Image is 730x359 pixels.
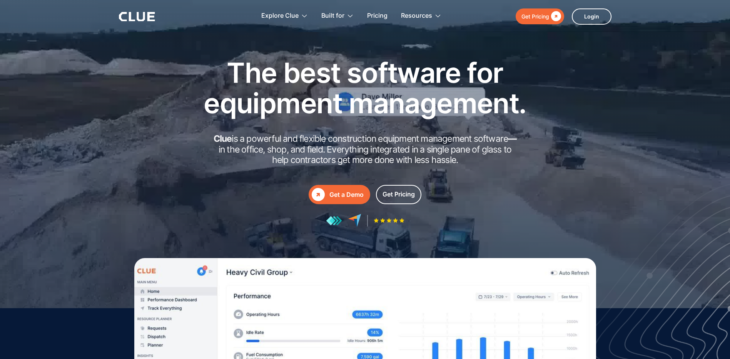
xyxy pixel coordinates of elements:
a: Login [572,8,611,25]
div: Built for [321,4,354,28]
strong: — [508,133,516,144]
h1: The best software for equipment management. [192,57,538,118]
div: Built for [321,4,344,28]
h2: is a powerful and flexible construction equipment management software in the office, shop, and fi... [211,134,519,166]
a: Pricing [367,4,388,28]
div: Get Pricing [521,12,549,21]
div: Get Pricing [383,190,415,199]
img: reviews at capterra [348,214,361,227]
div:  [549,12,561,21]
div: Resources [401,4,441,28]
img: reviews at getapp [326,216,342,226]
a: Get Pricing [376,185,421,204]
div: Resources [401,4,432,28]
strong: Clue [214,133,232,144]
div: Explore Clue [261,4,299,28]
a: Get a Demo [309,185,370,204]
div: Explore Clue [261,4,308,28]
a: Get Pricing [516,8,564,24]
div: Get a Demo [329,190,364,200]
div:  [312,188,325,201]
img: Five-star rating icon [374,218,404,223]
